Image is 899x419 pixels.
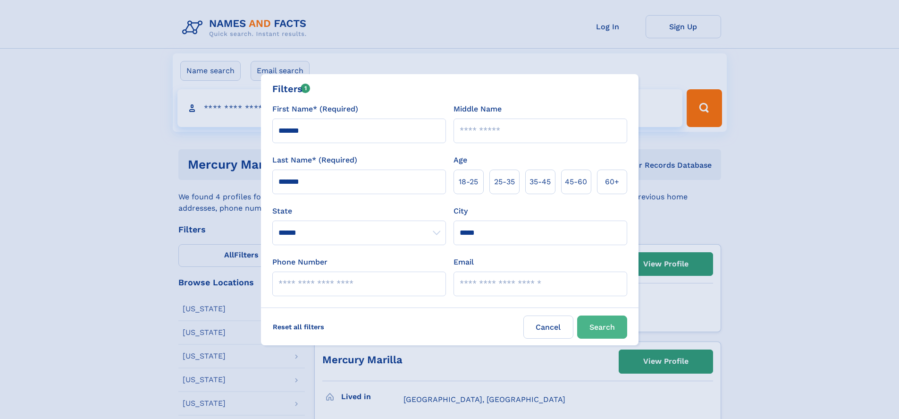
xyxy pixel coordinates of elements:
label: Phone Number [272,257,328,268]
span: 35‑45 [529,176,551,188]
label: Last Name* (Required) [272,154,357,166]
span: 25‑35 [494,176,515,188]
label: Cancel [523,316,573,339]
label: First Name* (Required) [272,103,358,115]
label: City [454,205,468,217]
span: 18‑25 [459,176,478,188]
label: Email [454,257,474,268]
span: 60+ [605,176,619,188]
button: Search [577,316,627,339]
div: Filters [272,82,311,96]
label: Reset all filters [267,316,330,338]
label: State [272,205,446,217]
label: Age [454,154,467,166]
label: Middle Name [454,103,502,115]
span: 45‑60 [565,176,587,188]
